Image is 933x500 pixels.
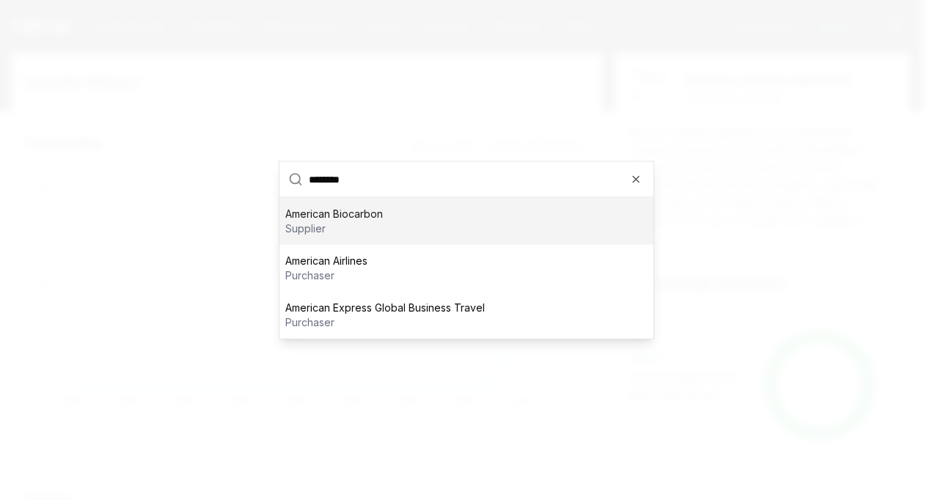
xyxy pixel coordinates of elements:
[285,207,383,221] p: American Biocarbon
[285,221,383,236] p: supplier
[285,315,485,330] p: purchaser
[285,268,367,283] p: purchaser
[285,254,367,268] p: American Airlines
[285,301,485,315] p: American Express Global Business Travel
